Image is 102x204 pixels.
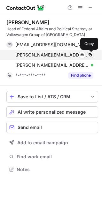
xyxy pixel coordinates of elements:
[6,122,98,133] button: Send email
[15,62,89,68] span: [PERSON_NAME][EMAIL_ADDRESS][PERSON_NAME][DOMAIN_NAME]
[6,19,49,26] div: [PERSON_NAME]
[17,167,96,172] span: Notes
[18,110,86,115] span: AI write personalized message
[6,165,98,174] button: Notes
[18,125,42,130] span: Send email
[6,26,98,38] div: Head of Federal Affairs and Political Strategy at Volkswagen Group of [GEOGRAPHIC_DATA]
[6,91,98,102] button: save-profile-one-click
[17,154,96,160] span: Find work email
[6,4,45,11] img: ContactOut v5.3.10
[6,137,98,148] button: Add to email campaign
[15,42,89,48] span: [EMAIL_ADDRESS][DOMAIN_NAME]
[6,152,98,161] button: Find work email
[6,106,98,118] button: AI write personalized message
[68,72,93,79] button: Reveal Button
[18,94,87,99] div: Save to List / ATS / CRM
[17,140,68,145] span: Add to email campaign
[15,52,89,58] span: [PERSON_NAME][EMAIL_ADDRESS][PERSON_NAME][DOMAIN_NAME]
